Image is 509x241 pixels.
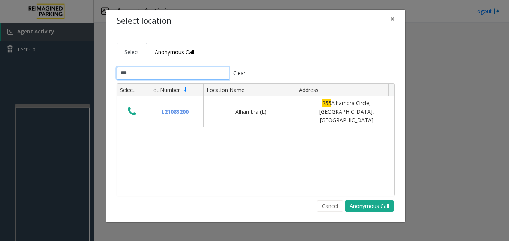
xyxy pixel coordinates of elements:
span: Anonymous Call [155,48,194,56]
button: Close [385,10,400,28]
div: L21083200 [152,108,199,116]
div: Alhambra Circle, [GEOGRAPHIC_DATA], [GEOGRAPHIC_DATA] [304,99,390,124]
span: Address [299,86,319,93]
button: Cancel [317,200,343,212]
button: Anonymous Call [345,200,394,212]
div: Alhambra (L) [208,108,294,116]
span: Lot Number [150,86,180,93]
span: 255 [322,99,331,107]
th: Select [117,84,147,96]
span: Location Name [207,86,244,93]
ul: Tabs [117,43,395,61]
div: Data table [117,84,394,196]
button: Clear [229,67,250,80]
h4: Select location [117,15,171,27]
span: Sortable [183,87,189,93]
span: Select [124,48,139,56]
span: × [390,14,395,24]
